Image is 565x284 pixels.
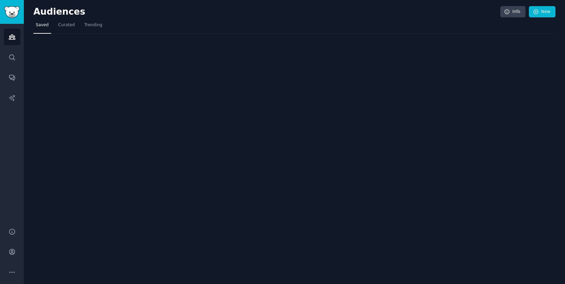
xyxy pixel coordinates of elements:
a: New [529,6,555,18]
h2: Audiences [33,6,500,17]
a: Curated [56,20,77,34]
span: Curated [58,22,75,28]
a: Info [500,6,525,18]
a: Trending [82,20,105,34]
img: GummySearch logo [4,6,20,18]
a: Saved [33,20,51,34]
span: Saved [36,22,49,28]
span: Trending [84,22,102,28]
